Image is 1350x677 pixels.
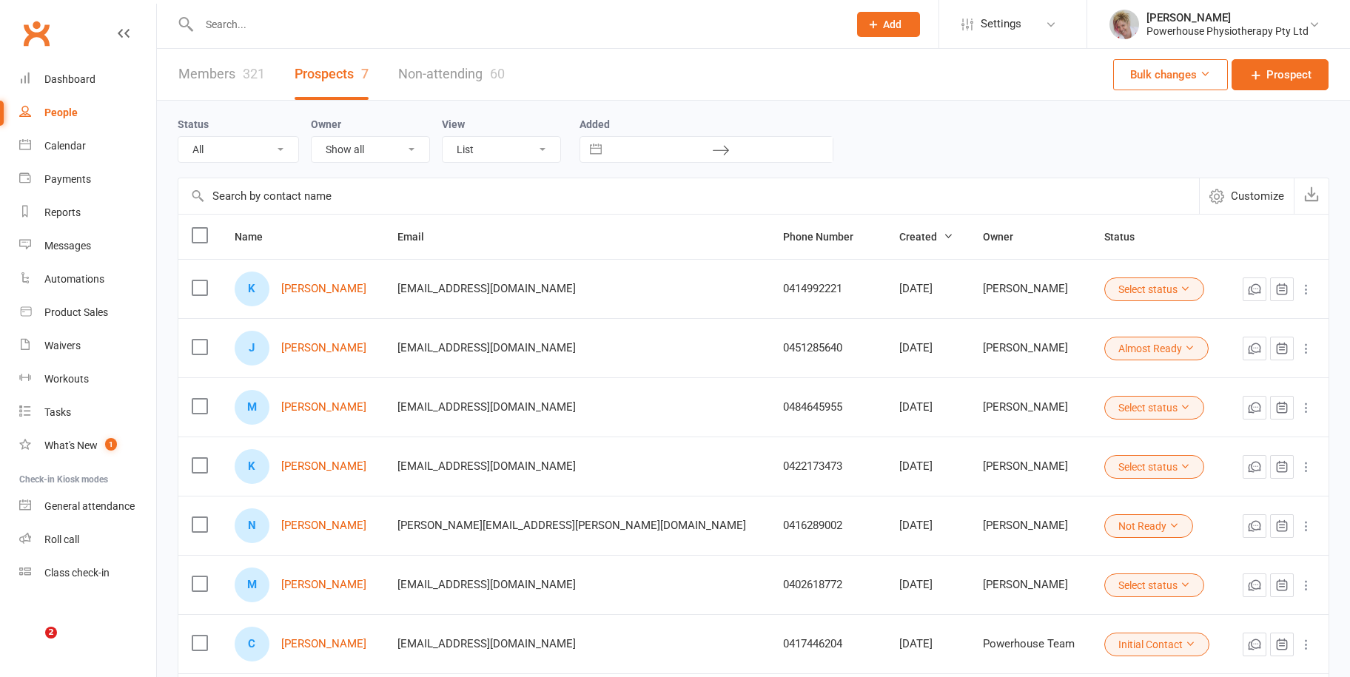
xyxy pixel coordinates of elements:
[899,579,956,591] div: [DATE]
[783,401,873,414] div: 0484645955
[397,228,440,246] button: Email
[18,15,55,52] a: Clubworx
[178,118,209,130] label: Status
[1104,396,1204,420] button: Select status
[899,228,953,246] button: Created
[311,118,341,130] label: Owner
[899,231,953,243] span: Created
[783,231,870,243] span: Phone Number
[899,460,956,473] div: [DATE]
[1199,178,1294,214] button: Customize
[361,66,369,81] div: 7
[397,570,576,599] span: [EMAIL_ADDRESS][DOMAIN_NAME]
[281,638,366,650] a: [PERSON_NAME]
[983,519,1078,532] div: [PERSON_NAME]
[235,228,279,246] button: Name
[19,363,156,396] a: Workouts
[1104,633,1209,656] button: Initial Contact
[783,519,873,532] div: 0416289002
[45,627,57,639] span: 2
[19,429,156,462] a: What's New1
[235,627,269,661] div: Cody
[1104,228,1151,246] button: Status
[235,272,269,306] div: Kerryne
[44,240,91,252] div: Messages
[397,393,576,421] span: [EMAIL_ADDRESS][DOMAIN_NAME]
[281,579,366,591] a: [PERSON_NAME]
[983,231,1030,243] span: Owner
[44,173,91,185] div: Payments
[19,329,156,363] a: Waivers
[281,401,366,414] a: [PERSON_NAME]
[281,519,366,532] a: [PERSON_NAME]
[983,283,1078,295] div: [PERSON_NAME]
[783,228,870,246] button: Phone Number
[19,129,156,163] a: Calendar
[397,274,576,303] span: [EMAIL_ADDRESS][DOMAIN_NAME]
[1266,66,1312,84] span: Prospect
[44,373,89,385] div: Workouts
[783,283,873,295] div: 0414992221
[899,342,956,354] div: [DATE]
[1113,59,1228,90] button: Bulk changes
[19,396,156,429] a: Tasks
[44,567,110,579] div: Class check-in
[1104,514,1193,538] button: Not Ready
[19,196,156,229] a: Reports
[783,579,873,591] div: 0402618772
[44,340,81,351] div: Waivers
[981,7,1021,41] span: Settings
[1232,59,1329,90] a: Prospect
[983,228,1030,246] button: Owner
[19,490,156,523] a: General attendance kiosk mode
[19,163,156,196] a: Payments
[178,49,265,100] a: Members321
[44,533,79,545] div: Roll call
[857,12,920,37] button: Add
[1104,455,1204,479] button: Select status
[397,630,576,658] span: [EMAIL_ADDRESS][DOMAIN_NAME]
[783,638,873,650] div: 0417446204
[783,460,873,473] div: 0422173473
[19,296,156,329] a: Product Sales
[295,49,369,100] a: Prospects7
[235,331,269,366] div: Jonathon
[19,63,156,96] a: Dashboard
[983,579,1078,591] div: [PERSON_NAME]
[105,438,117,451] span: 1
[1104,573,1204,597] button: Select status
[195,14,838,35] input: Search...
[580,118,833,130] label: Added
[983,460,1078,473] div: [PERSON_NAME]
[19,96,156,129] a: People
[44,306,108,318] div: Product Sales
[15,627,50,662] iframe: Intercom live chat
[1231,187,1284,205] span: Customize
[397,231,440,243] span: Email
[19,523,156,556] a: Roll call
[19,263,156,296] a: Automations
[490,66,505,81] div: 60
[983,342,1078,354] div: [PERSON_NAME]
[1146,24,1309,38] div: Powerhouse Physiotherapy Pty Ltd
[397,452,576,480] span: [EMAIL_ADDRESS][DOMAIN_NAME]
[44,140,86,152] div: Calendar
[883,18,901,30] span: Add
[398,49,505,100] a: Non-attending60
[235,449,269,484] div: Katherine
[44,107,78,118] div: People
[1104,231,1151,243] span: Status
[235,508,269,543] div: Nicola
[899,519,956,532] div: [DATE]
[44,73,95,85] div: Dashboard
[235,567,269,602] div: Mary
[235,390,269,425] div: Madelyn
[1104,277,1204,301] button: Select status
[983,638,1078,650] div: Powerhouse Team
[1109,10,1139,39] img: thumb_image1590539733.png
[783,342,873,354] div: 0451285640
[397,511,746,539] span: [PERSON_NAME][EMAIL_ADDRESS][PERSON_NAME][DOMAIN_NAME]
[19,556,156,590] a: Class kiosk mode
[1104,337,1209,360] button: Almost Ready
[44,206,81,218] div: Reports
